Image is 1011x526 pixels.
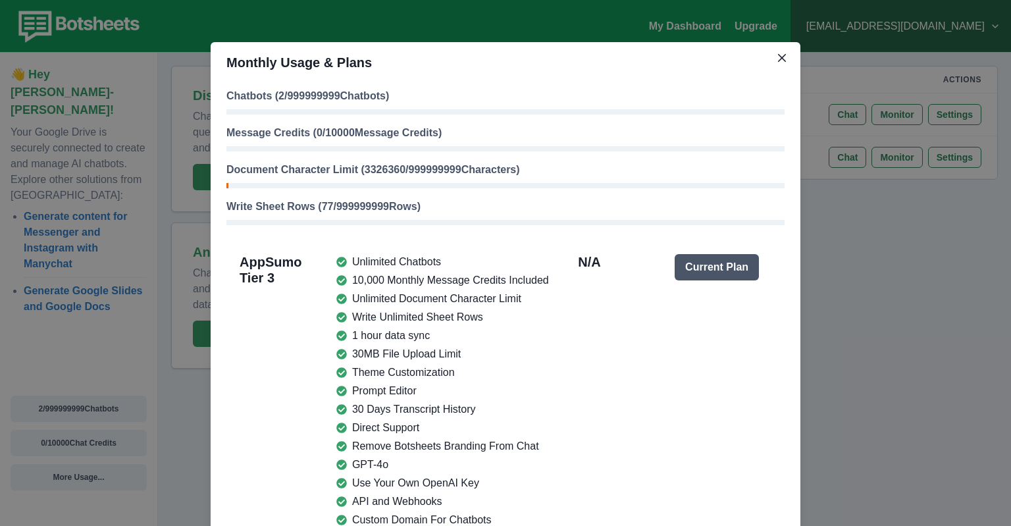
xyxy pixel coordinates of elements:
[336,494,549,510] li: API and Webhooks
[336,438,549,454] li: Remove Botsheets Branding From Chat
[336,365,549,381] li: Theme Customization
[336,346,549,362] li: 30MB File Upload Limit
[226,88,785,104] p: Chatbots ( 2 / 999999999 Chatbots)
[336,328,549,344] li: 1 hour data sync
[336,475,549,491] li: Use Your Own OpenAI Key
[336,402,549,417] li: 30 Days Transcript History
[211,42,800,83] header: Monthly Usage & Plans
[336,420,549,436] li: Direct Support
[226,125,785,141] p: Message Credits ( 0 / 10000 Message Credits)
[336,457,549,473] li: GPT-4o
[336,273,549,288] li: 10,000 Monthly Message Credits Included
[675,254,759,280] button: Current Plan
[226,199,785,215] p: Write Sheet Rows ( 77 / 999999999 Rows)
[336,309,549,325] li: Write Unlimited Sheet Rows
[336,254,549,270] li: Unlimited Chatbots
[336,291,549,307] li: Unlimited Document Character Limit
[226,162,785,178] p: Document Character Limit ( 3326360 / 999999999 Characters)
[336,383,549,399] li: Prompt Editor
[771,47,792,68] button: Close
